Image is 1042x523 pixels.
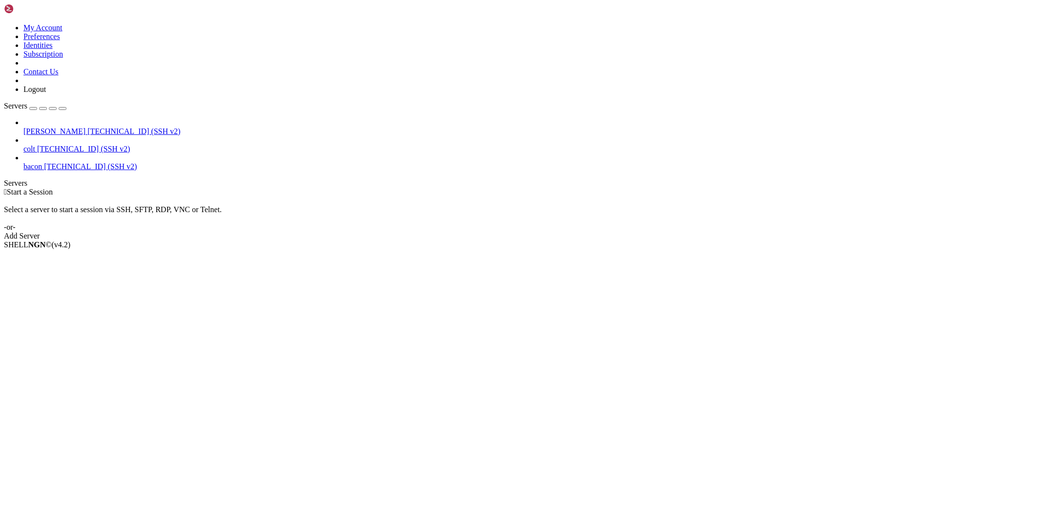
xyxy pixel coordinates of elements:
[23,50,63,58] a: Subscription
[23,23,63,32] a: My Account
[87,127,180,135] span: [TECHNICAL_ID] (SSH v2)
[52,240,71,249] span: 4.2.0
[23,118,1038,136] li: [PERSON_NAME] [TECHNICAL_ID] (SSH v2)
[23,153,1038,171] li: bacon [TECHNICAL_ID] (SSH v2)
[37,145,130,153] span: [TECHNICAL_ID] (SSH v2)
[4,179,1038,188] div: Servers
[4,4,60,14] img: Shellngn
[4,196,1038,232] div: Select a server to start a session via SSH, SFTP, RDP, VNC or Telnet. -or-
[28,240,46,249] b: NGN
[23,145,35,153] span: colt
[23,67,59,76] a: Contact Us
[23,32,60,41] a: Preferences
[4,232,1038,240] div: Add Server
[23,41,53,49] a: Identities
[4,188,7,196] span: 
[4,240,70,249] span: SHELL ©
[23,162,1038,171] a: bacon [TECHNICAL_ID] (SSH v2)
[23,162,42,171] span: bacon
[4,102,27,110] span: Servers
[23,127,1038,136] a: [PERSON_NAME] [TECHNICAL_ID] (SSH v2)
[4,102,66,110] a: Servers
[23,127,85,135] span: [PERSON_NAME]
[23,145,1038,153] a: colt [TECHNICAL_ID] (SSH v2)
[44,162,137,171] span: [TECHNICAL_ID] (SSH v2)
[7,188,53,196] span: Start a Session
[23,85,46,93] a: Logout
[23,136,1038,153] li: colt [TECHNICAL_ID] (SSH v2)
